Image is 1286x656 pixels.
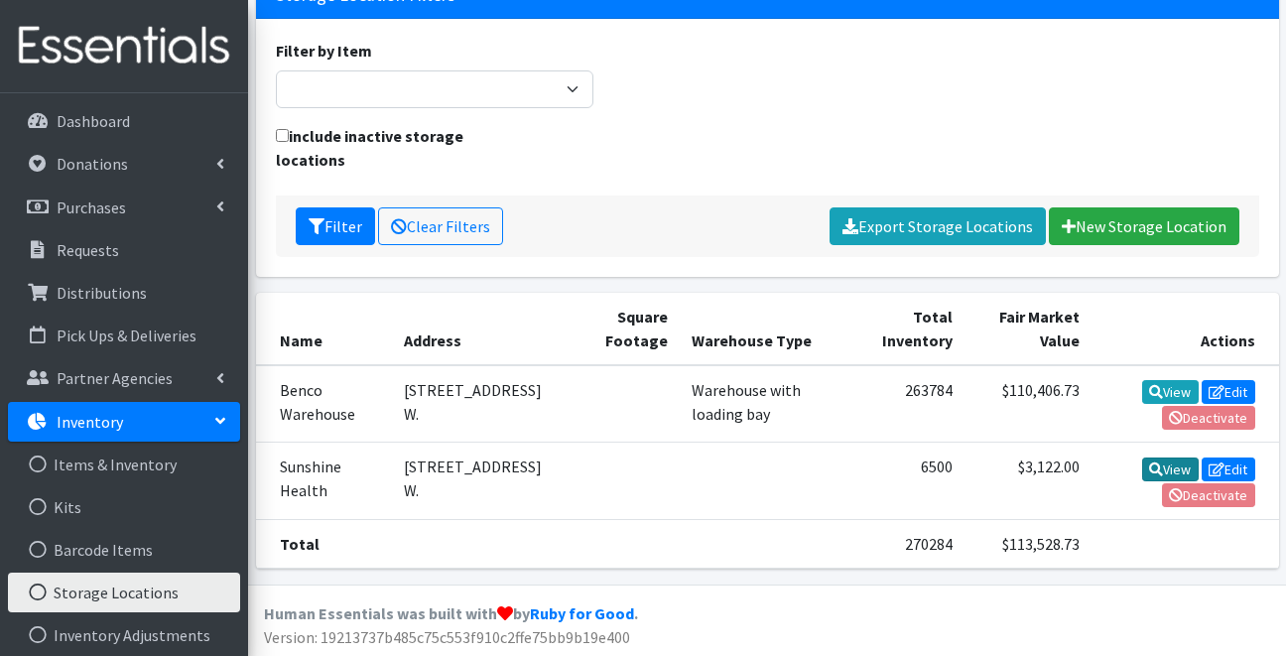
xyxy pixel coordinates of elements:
[1202,380,1255,404] a: Edit
[57,197,126,217] p: Purchases
[57,154,128,174] p: Donations
[276,129,289,142] input: include inactive storage locations
[8,101,240,141] a: Dashboard
[1142,380,1199,404] a: View
[296,207,375,245] button: Filter
[256,365,393,443] td: Benco Warehouse
[964,519,1092,568] td: $113,528.73
[8,144,240,184] a: Donations
[378,207,503,245] a: Clear Filters
[8,615,240,655] a: Inventory Adjustments
[256,293,393,365] th: Name
[280,534,320,554] strong: Total
[392,443,564,519] td: [STREET_ADDRESS] W.
[1049,207,1239,245] a: New Storage Location
[846,443,964,519] td: 6500
[846,293,964,365] th: Total Inventory
[392,293,564,365] th: Address
[57,326,196,345] p: Pick Ups & Deliveries
[57,412,123,432] p: Inventory
[964,293,1092,365] th: Fair Market Value
[276,124,511,172] label: include inactive storage locations
[8,188,240,227] a: Purchases
[1202,458,1255,481] a: Edit
[964,365,1092,443] td: $110,406.73
[264,603,638,623] strong: Human Essentials was built with by .
[680,293,845,365] th: Warehouse Type
[276,39,372,63] label: Filter by Item
[57,240,119,260] p: Requests
[964,443,1092,519] td: $3,122.00
[8,530,240,570] a: Barcode Items
[8,402,240,442] a: Inventory
[57,111,130,131] p: Dashboard
[8,230,240,270] a: Requests
[8,358,240,398] a: Partner Agencies
[8,445,240,484] a: Items & Inventory
[392,365,564,443] td: [STREET_ADDRESS] W.
[846,365,964,443] td: 263784
[57,283,147,303] p: Distributions
[8,316,240,355] a: Pick Ups & Deliveries
[1142,458,1199,481] a: View
[57,368,173,388] p: Partner Agencies
[8,487,240,527] a: Kits
[8,273,240,313] a: Distributions
[256,443,393,519] td: Sunshine Health
[1092,293,1279,365] th: Actions
[530,603,634,623] a: Ruby for Good
[846,519,964,568] td: 270284
[8,13,240,79] img: HumanEssentials
[564,293,680,365] th: Square Footage
[8,573,240,612] a: Storage Locations
[830,207,1046,245] a: Export Storage Locations
[680,365,845,443] td: Warehouse with loading bay
[264,627,630,647] span: Version: 19213737b485c75c553f910c2ffe75bb9b19e400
